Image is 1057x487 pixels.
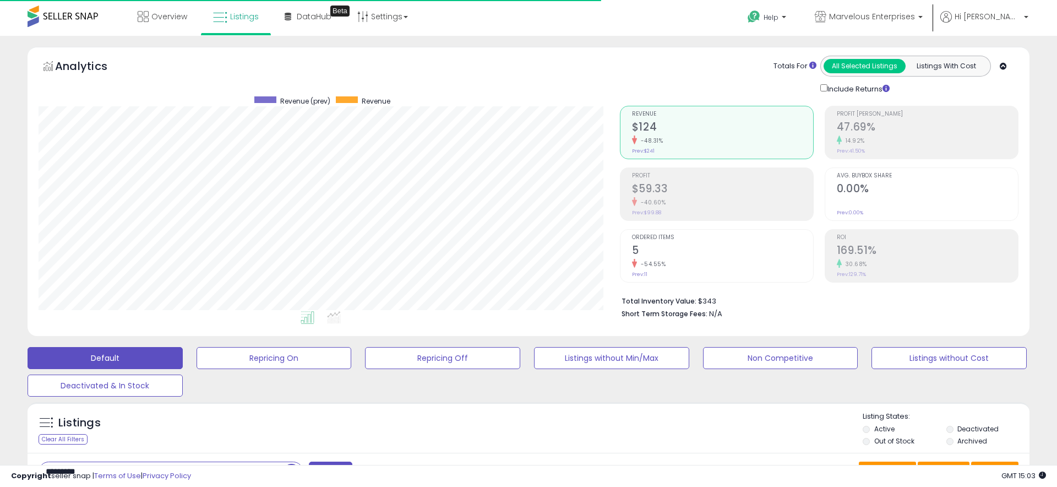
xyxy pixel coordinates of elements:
button: Repricing Off [365,347,520,369]
small: -40.60% [637,198,666,207]
small: 14.92% [842,137,865,145]
label: Out of Stock [874,436,914,446]
small: Prev: $99.88 [632,209,661,216]
h5: Listings [58,415,101,431]
div: Tooltip anchor [330,6,350,17]
div: Totals For [773,61,816,72]
small: Prev: 41.50% [837,148,865,154]
span: Hi [PERSON_NAME] [955,11,1021,22]
button: Listings With Cost [905,59,987,73]
button: All Selected Listings [824,59,906,73]
h2: $59.33 [632,182,813,197]
span: ROI [837,235,1018,241]
div: seller snap | | [11,471,191,481]
span: Ordered Items [632,235,813,241]
button: Repricing On [197,347,352,369]
span: Revenue [362,96,390,106]
strong: Copyright [11,470,51,481]
button: Listings without Cost [871,347,1027,369]
span: Profit [PERSON_NAME] [837,111,1018,117]
button: Default [28,347,183,369]
label: Deactivated [957,424,999,434]
h2: 169.51% [837,244,1018,259]
a: Hi [PERSON_NAME] [940,11,1028,36]
div: Clear All Filters [39,434,88,445]
small: Prev: $241 [632,148,655,154]
button: Actions [971,462,1018,480]
p: Listing States: [863,412,1029,422]
b: Total Inventory Value: [622,296,696,306]
button: Deactivated & In Stock [28,375,183,397]
button: Non Competitive [703,347,858,369]
span: Revenue (prev) [280,96,330,106]
h2: 5 [632,244,813,259]
span: Profit [632,173,813,179]
small: Prev: 11 [632,271,647,278]
button: Filters [309,462,352,481]
h2: $124 [632,121,813,136]
span: Revenue [632,111,813,117]
i: Get Help [747,10,761,24]
small: -48.31% [637,137,663,145]
button: Columns [918,462,969,480]
span: DataHub [297,11,331,22]
label: Active [874,424,895,434]
small: Prev: 129.71% [837,271,866,278]
span: Avg. Buybox Share [837,173,1018,179]
h2: 47.69% [837,121,1018,136]
span: N/A [709,309,722,319]
div: Include Returns [812,82,903,95]
li: $343 [622,294,1010,307]
span: Marvelous Enterprises [829,11,915,22]
span: Listings [230,11,259,22]
small: 30.68% [842,260,867,268]
h2: 0.00% [837,182,1018,197]
a: Help [739,2,797,36]
button: Listings without Min/Max [534,347,689,369]
small: -54.55% [637,260,666,268]
span: Help [764,13,778,22]
label: Archived [957,436,987,446]
button: Save View [859,462,916,480]
h5: Analytics [55,58,129,77]
small: Prev: 0.00% [837,209,863,216]
b: Short Term Storage Fees: [622,309,707,318]
span: Overview [151,11,187,22]
span: 2025-10-12 15:03 GMT [1001,470,1046,481]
